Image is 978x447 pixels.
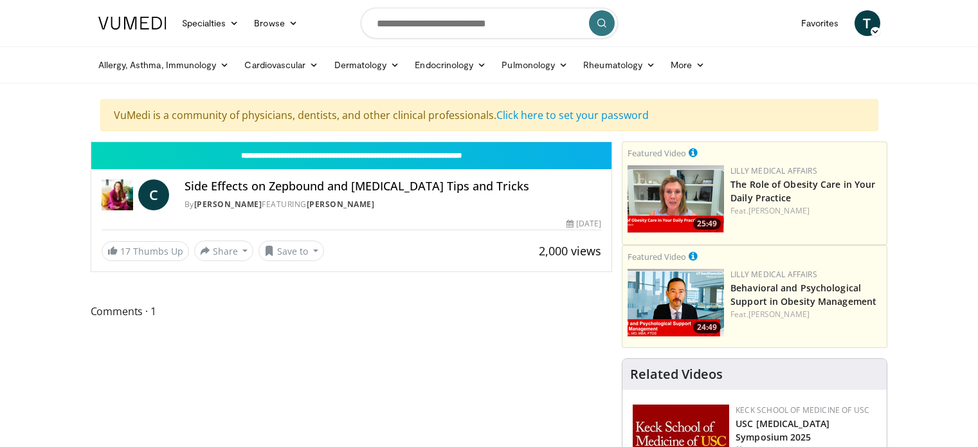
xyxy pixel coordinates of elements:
span: 17 [120,245,131,257]
a: 25:49 [628,165,724,233]
button: Share [194,241,254,261]
div: Feat. [730,205,882,217]
div: [DATE] [566,218,601,230]
span: 24:49 [693,322,721,333]
a: Keck School of Medicine of USC [736,405,869,415]
button: Save to [258,241,324,261]
a: C [138,179,169,210]
a: Lilly Medical Affairs [730,165,817,176]
a: The Role of Obesity Care in Your Daily Practice [730,178,875,204]
a: T [855,10,880,36]
a: Dermatology [327,52,408,78]
img: ba3304f6-7838-4e41-9c0f-2e31ebde6754.png.150x105_q85_crop-smart_upscale.png [628,269,724,336]
a: Endocrinology [407,52,494,78]
a: [PERSON_NAME] [307,199,375,210]
a: Pulmonology [494,52,575,78]
a: Allergy, Asthma, Immunology [91,52,237,78]
a: [PERSON_NAME] [748,309,810,320]
a: Browse [246,10,305,36]
a: 17 Thumbs Up [102,241,189,261]
img: Dr. Carolynn Francavilla [102,179,133,210]
small: Featured Video [628,251,686,262]
h4: Side Effects on Zepbound and [MEDICAL_DATA] Tips and Tricks [185,179,601,194]
a: Behavioral and Psychological Support in Obesity Management [730,282,876,307]
input: Search topics, interventions [361,8,618,39]
a: 24:49 [628,269,724,336]
a: Specialties [174,10,247,36]
a: Click here to set your password [496,108,649,122]
div: By FEATURING [185,199,601,210]
span: Comments 1 [91,303,613,320]
div: VuMedi is a community of physicians, dentists, and other clinical professionals. [100,99,878,131]
a: Lilly Medical Affairs [730,269,817,280]
span: 2,000 views [539,243,601,259]
a: USC [MEDICAL_DATA] Symposium 2025 [736,417,829,443]
a: Cardiovascular [237,52,326,78]
span: 25:49 [693,218,721,230]
h4: Related Videos [630,367,723,382]
a: [PERSON_NAME] [748,205,810,216]
img: e1208b6b-349f-4914-9dd7-f97803bdbf1d.png.150x105_q85_crop-smart_upscale.png [628,165,724,233]
a: More [663,52,712,78]
a: Rheumatology [575,52,663,78]
a: Favorites [793,10,847,36]
small: Featured Video [628,147,686,159]
a: [PERSON_NAME] [194,199,262,210]
div: Feat. [730,309,882,320]
img: VuMedi Logo [98,17,167,30]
